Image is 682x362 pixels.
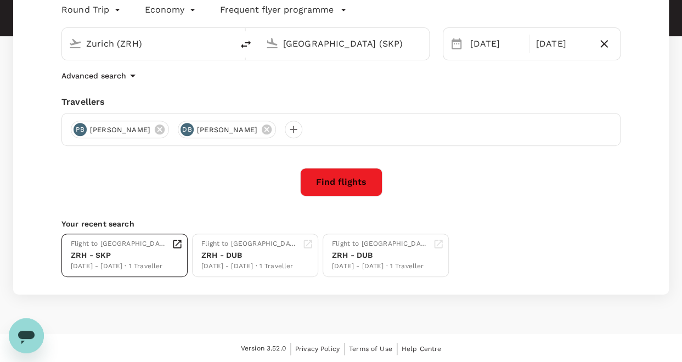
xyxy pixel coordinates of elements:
[9,318,44,353] iframe: Button to launch messaging window
[402,345,442,353] span: Help Centre
[220,3,334,16] p: Frequent flyer programme
[332,261,429,272] div: [DATE] - [DATE] · 1 Traveller
[71,261,167,272] div: [DATE] - [DATE] · 1 Traveller
[421,42,424,44] button: Open
[349,343,392,355] a: Terms of Use
[61,70,126,81] p: Advanced search
[71,239,167,250] div: Flight to [GEOGRAPHIC_DATA]
[61,95,621,109] div: Travellers
[145,1,198,19] div: Economy
[241,343,286,354] span: Version 3.52.0
[295,345,340,353] span: Privacy Policy
[465,33,526,55] div: [DATE]
[295,343,340,355] a: Privacy Policy
[61,1,123,19] div: Round Trip
[332,239,429,250] div: Flight to [GEOGRAPHIC_DATA]
[74,123,87,136] div: PB
[61,218,621,229] p: Your recent search
[178,121,276,138] div: DB[PERSON_NAME]
[300,168,382,196] button: Find flights
[61,69,139,82] button: Advanced search
[332,250,429,261] div: ZRH - DUB
[181,123,194,136] div: DB
[233,31,259,58] button: delete
[201,261,298,272] div: [DATE] - [DATE] · 1 Traveller
[402,343,442,355] a: Help Centre
[71,250,167,261] div: ZRH - SKP
[349,345,392,353] span: Terms of Use
[190,125,264,135] span: [PERSON_NAME]
[283,35,407,52] input: Going to
[71,121,169,138] div: PB[PERSON_NAME]
[201,239,298,250] div: Flight to [GEOGRAPHIC_DATA]
[220,3,347,16] button: Frequent flyer programme
[86,35,210,52] input: Depart from
[201,250,298,261] div: ZRH - DUB
[83,125,157,135] span: [PERSON_NAME]
[532,33,593,55] div: [DATE]
[225,42,227,44] button: Open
